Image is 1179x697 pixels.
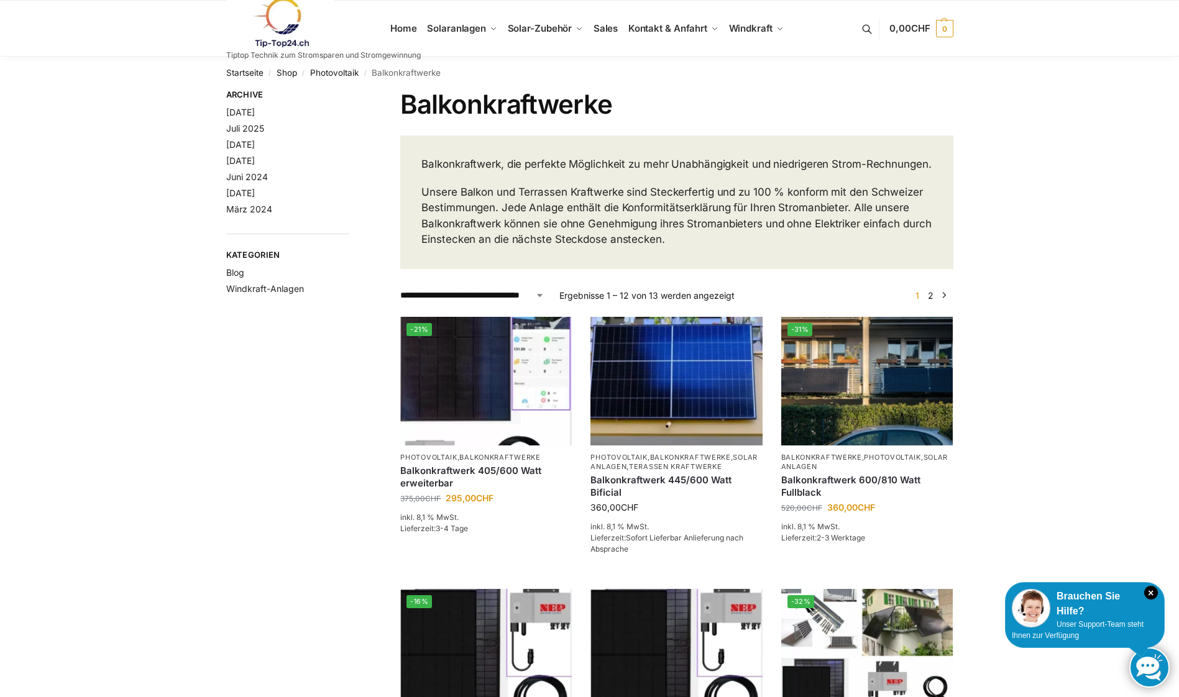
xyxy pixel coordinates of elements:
div: Brauchen Sie Hilfe? [1012,589,1158,619]
a: Balkonkraftwerke [650,453,731,462]
span: CHF [621,502,638,512]
img: 2 Balkonkraftwerke [781,317,953,445]
span: CHF [425,494,441,503]
p: Balkonkraftwerk, die perfekte Möglichkeit zu mehr Unabhängigkeit und niedrigeren Strom-Rechnungen. [421,157,932,173]
span: Sales [594,22,618,34]
a: Kontakt & Anfahrt [623,1,723,57]
a: → [939,289,948,302]
nav: Breadcrumb [226,57,953,89]
p: , , , [590,453,762,472]
a: Blog [226,267,244,278]
bdi: 520,00 [781,503,822,512]
span: 2-3 Werktage [817,533,865,542]
span: Archive [226,89,350,101]
a: Balkonkraftwerke [781,453,862,462]
a: Windkraft-Anlagen [226,283,304,294]
span: Lieferzeit: [400,524,468,533]
p: , , [781,453,953,472]
p: , [400,453,572,462]
a: Photovoltaik [310,68,359,78]
select: Shop-Reihenfolge [400,289,544,302]
a: Photovoltaik [864,453,920,462]
a: Solaranlagen [781,453,948,471]
a: Photovoltaik [590,453,647,462]
span: Lieferzeit: [781,533,865,542]
a: 0,00CHF 0 [889,10,953,47]
span: 3-4 Tage [436,524,468,533]
a: Photovoltaik [400,453,457,462]
a: -31%2 Balkonkraftwerke [781,317,953,445]
a: Seite 2 [925,290,937,301]
a: Sales [588,1,623,57]
a: [DATE] [226,155,255,166]
i: Schließen [1144,586,1158,599]
span: CHF [807,503,822,512]
p: Tiptop Technik zum Stromsparen und Stromgewinnung [226,52,421,59]
a: Solar-Zubehör [502,1,588,57]
span: Solaranlagen [427,22,486,34]
a: Juli 2025 [226,123,264,134]
span: Kategorien [226,249,350,262]
a: Balkonkraftwerk 600/810 Watt Fullblack [781,474,953,498]
span: CHF [476,493,493,503]
a: März 2024 [226,204,272,214]
a: Solaranlagen [422,1,502,57]
a: Solaranlagen [590,453,758,471]
bdi: 295,00 [446,493,493,503]
a: [DATE] [226,139,255,150]
a: Balkonkraftwerk 405/600 Watt erweiterbar [400,465,572,489]
bdi: 375,00 [400,494,441,503]
span: Lieferzeit: [590,533,743,553]
span: Seite 1 [912,290,922,301]
a: -21%Steckerfertig Plug & Play mit 410 Watt [400,317,572,445]
a: [DATE] [226,188,255,198]
a: Shop [277,68,297,78]
h1: Balkonkraftwerke [400,89,953,120]
img: Solaranlage für den kleinen Balkon [590,317,762,445]
p: Ergebnisse 1 – 12 von 13 werden angezeigt [559,289,735,302]
bdi: 360,00 [590,502,638,512]
p: inkl. 8,1 % MwSt. [781,521,953,532]
a: Juni 2024 [226,171,268,182]
img: Customer service [1012,589,1050,627]
span: Windkraft [729,22,773,34]
a: Terassen Kraftwerke [629,462,722,471]
nav: Produkt-Seitennummerierung [908,289,953,302]
span: / [264,68,277,78]
bdi: 360,00 [827,502,875,512]
span: Kontakt & Anfahrt [628,22,707,34]
span: CHF [911,22,930,34]
a: Startseite [226,68,264,78]
span: CHF [858,502,875,512]
span: / [359,68,372,78]
span: Solar-Zubehör [508,22,572,34]
a: Balkonkraftwerke [459,453,540,462]
a: [DATE] [226,107,255,117]
button: Close filters [349,89,357,103]
span: Unser Support-Team steht Ihnen zur Verfügung [1012,620,1144,640]
p: inkl. 8,1 % MwSt. [590,521,762,532]
span: 0 [936,20,953,37]
img: Steckerfertig Plug & Play mit 410 Watt [400,317,572,445]
p: Unsere Balkon und Terrassen Kraftwerke sind Steckerfertig und zu 100 % konform mit den Schweizer ... [421,184,932,248]
span: / [297,68,310,78]
span: Sofort Lieferbar Anlieferung nach Absprache [590,533,743,553]
a: Windkraft [723,1,789,57]
p: inkl. 8,1 % MwSt. [400,512,572,523]
a: Balkonkraftwerk 445/600 Watt Bificial [590,474,762,498]
span: 0,00 [889,22,930,34]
